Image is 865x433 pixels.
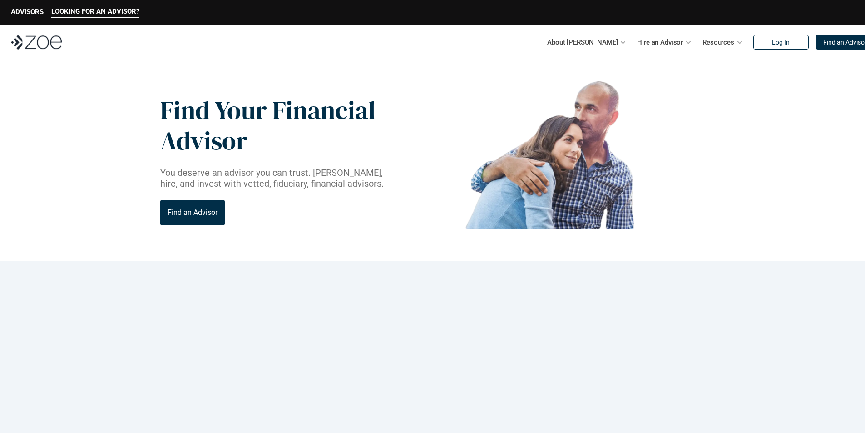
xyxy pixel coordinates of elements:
[160,200,225,225] a: Find an Advisor
[753,35,809,50] a: Log In
[11,8,44,16] p: ADVISORS
[547,35,618,49] p: About [PERSON_NAME]
[160,167,395,189] p: You deserve an advisor you can trust. [PERSON_NAME], hire, and invest with vetted, fiduciary, fin...
[772,39,790,46] p: Log In
[168,208,217,217] p: Find an Advisor
[637,35,683,49] p: Hire an Advisor
[702,35,734,49] p: Resources
[51,7,139,15] p: LOOKING FOR AN ADVISOR?
[424,234,676,239] em: The information in the visuals above is for illustrative purposes only and does not represent an ...
[160,95,376,156] p: Find Your Financial Advisor
[22,370,843,403] p: Loremipsum: *DolOrsi Ametconsecte adi Eli Seddoeius tem inc utlaboreet. Dol 1644 MagNaal Enimadmi...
